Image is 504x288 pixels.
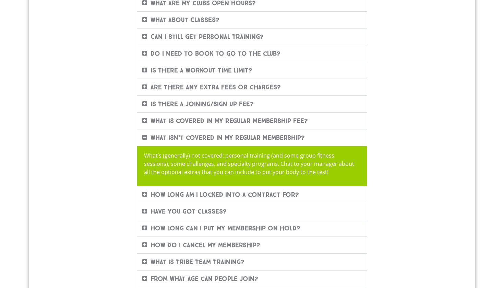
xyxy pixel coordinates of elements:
div: From what age can people join? [137,270,367,287]
a: Can I still get Personal Training? [151,33,264,41]
a: How long can I put my membership on hold? [151,224,300,232]
div: Are there any extra fees or charges? [137,79,367,95]
a: What about Classes? [151,16,219,24]
div: What isn’t covered in my regular membership? [137,146,367,186]
a: What isn’t covered in my regular membership? [151,134,305,141]
div: What is covered in my regular membership fee? [137,113,367,129]
div: Do I need to book to go to the club? [137,45,367,62]
div: Is there a workout time limit? [137,62,367,79]
div: Is There A Joining/Sign Up Fee? [137,96,367,112]
a: What is covered in my regular membership fee? [151,117,308,125]
div: How long can I put my membership on hold? [137,220,367,237]
a: What is Tribe Team Training? [151,258,244,266]
div: Have you got classes? [137,203,367,220]
div: How do I cancel my membership? [137,237,367,253]
div: What isn’t covered in my regular membership? [137,129,367,146]
div: Can I still get Personal Training? [137,28,367,45]
a: Have you got classes? [151,208,227,215]
a: How do I cancel my membership? [151,241,260,249]
a: Do I need to book to go to the club? [151,50,280,57]
a: From what age can people join? [151,275,258,283]
a: Is There A Joining/Sign Up Fee? [151,100,254,108]
a: Are there any extra fees or charges? [151,83,281,91]
a: How long am I locked into a contract for? [151,191,299,198]
div: What about Classes? [137,12,367,28]
div: How long am I locked into a contract for? [137,186,367,203]
p: What’s (generally) not covered: personal training (and some group fitness sessions), some challen... [144,151,360,176]
div: What is Tribe Team Training? [137,254,367,270]
a: Is there a workout time limit? [151,67,252,74]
